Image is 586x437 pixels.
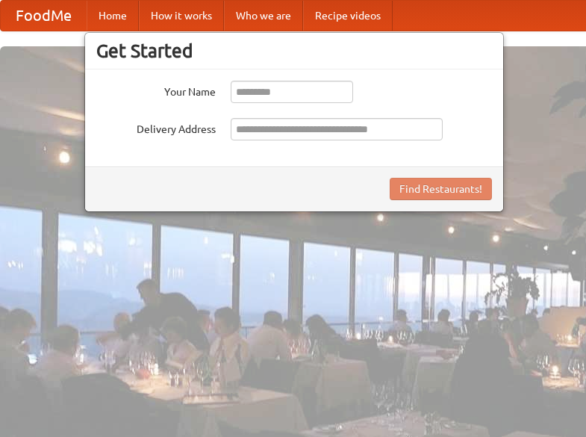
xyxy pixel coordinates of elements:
[1,1,87,31] a: FoodMe
[96,118,216,137] label: Delivery Address
[96,40,492,62] h3: Get Started
[390,178,492,200] button: Find Restaurants!
[224,1,303,31] a: Who we are
[87,1,139,31] a: Home
[303,1,393,31] a: Recipe videos
[139,1,224,31] a: How it works
[96,81,216,99] label: Your Name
